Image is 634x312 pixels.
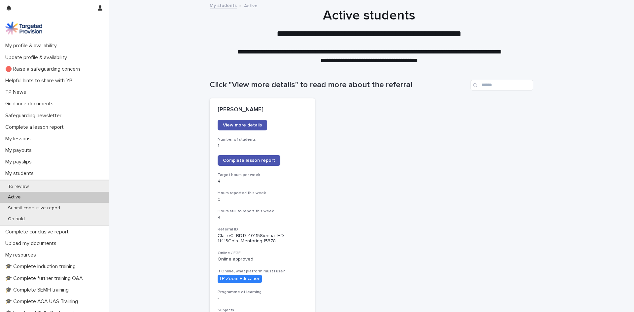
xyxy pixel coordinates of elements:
[218,143,307,149] p: 1
[3,101,59,107] p: Guidance documents
[210,1,237,9] a: My students
[218,137,307,142] h3: Number of students
[3,194,26,200] p: Active
[3,89,31,95] p: TP News
[3,263,81,270] p: 🎓 Complete induction training
[218,106,307,114] p: [PERSON_NAME]
[218,179,307,184] p: 4
[3,252,41,258] p: My resources
[3,136,36,142] p: My lessons
[218,155,280,166] a: Complete lesson report
[207,8,531,23] h1: Active students
[3,240,62,247] p: Upload my documents
[3,78,78,84] p: Helpful hints to share with YP
[244,2,258,9] p: Active
[218,209,307,214] h3: Hours still to report this week
[3,298,83,305] p: 🎓 Complete AQA UAS Training
[3,66,85,72] p: 🔴 Raise a safeguarding concern
[218,257,307,262] p: Online approved
[3,205,66,211] p: Submit conclusive report
[218,191,307,196] h3: Hours reported this week
[3,159,37,165] p: My payslips
[3,113,67,119] p: Safeguarding newsletter
[3,216,30,222] p: On hold
[3,147,37,154] p: My payouts
[218,290,307,295] h3: Programme of learning
[218,197,307,202] p: 0
[218,120,267,130] a: View more details
[218,251,307,256] h3: Online / F2F
[218,275,262,283] div: TP Zoom Education
[3,170,39,177] p: My students
[210,80,468,90] h1: Click "View more details" to read more about the referral
[3,287,74,293] p: 🎓 Complete SEMH training
[3,184,34,190] p: To review
[3,275,88,282] p: 🎓 Complete further training Q&A
[218,215,307,221] p: 4
[5,21,42,35] img: M5nRWzHhSzIhMunXDL62
[3,229,74,235] p: Complete conclusive report
[223,158,275,163] span: Complete lesson report
[3,43,62,49] p: My profile & availability
[223,123,262,127] span: View more details
[218,233,307,244] p: ClaireC--BD17-40115Sienna -HD-11413Coln--Mentoring-15378
[471,80,533,90] input: Search
[218,172,307,178] h3: Target hours per week
[218,227,307,232] h3: Referral ID
[218,269,307,274] h3: If Online, what platform must I use?
[3,124,69,130] p: Complete a lesson report
[3,54,72,61] p: Update profile & availability
[218,295,307,301] p: -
